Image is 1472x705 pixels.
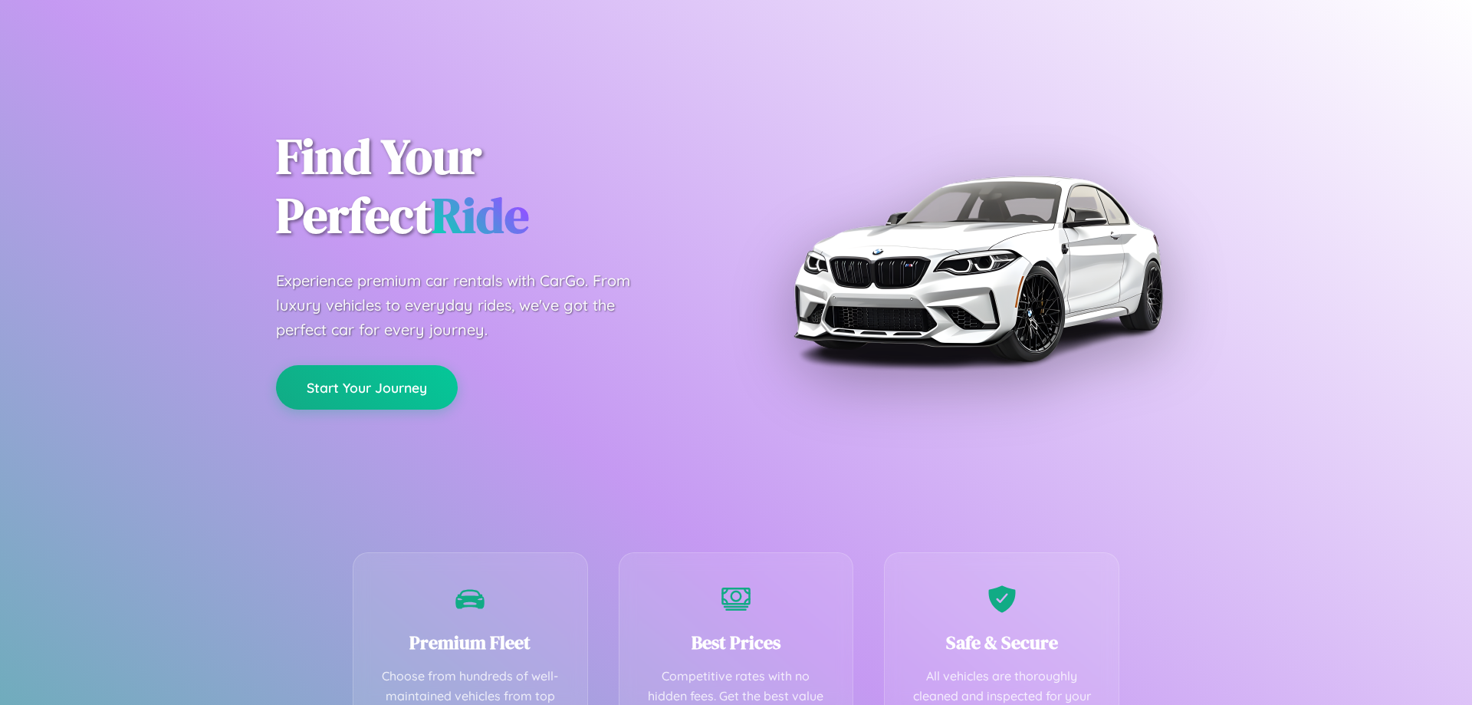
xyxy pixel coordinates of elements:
[276,127,713,245] h1: Find Your Perfect
[786,77,1169,460] img: Premium BMW car rental vehicle
[642,630,830,655] h3: Best Prices
[908,630,1096,655] h3: Safe & Secure
[276,268,659,342] p: Experience premium car rentals with CarGo. From luxury vehicles to everyday rides, we've got the ...
[276,365,458,410] button: Start Your Journey
[376,630,564,655] h3: Premium Fleet
[432,182,529,249] span: Ride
